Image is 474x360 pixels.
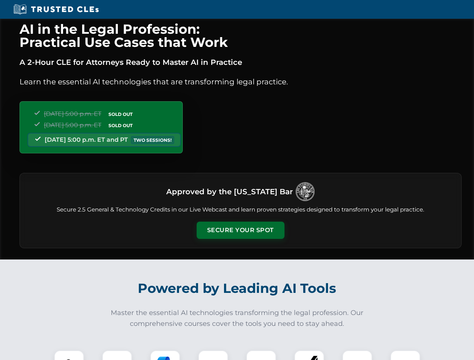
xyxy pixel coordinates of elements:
img: Trusted CLEs [11,4,101,15]
p: A 2-Hour CLE for Attorneys Ready to Master AI in Practice [20,56,462,68]
span: SOLD OUT [106,110,135,118]
h2: Powered by Leading AI Tools [29,275,445,301]
span: [DATE] 5:00 p.m. ET [44,121,101,129]
span: SOLD OUT [106,121,135,129]
button: Secure Your Spot [197,222,284,239]
p: Secure 2.5 General & Technology Credits in our Live Webcast and learn proven strategies designed ... [29,205,452,214]
p: Learn the essential AI technologies that are transforming legal practice. [20,76,462,88]
h1: AI in the Legal Profession: Practical Use Cases that Work [20,22,462,49]
img: Logo [296,182,314,201]
p: Master the essential AI technologies transforming the legal profession. Our comprehensive courses... [106,307,369,329]
span: [DATE] 5:00 p.m. ET [44,110,101,117]
h3: Approved by the [US_STATE] Bar [166,185,293,198]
